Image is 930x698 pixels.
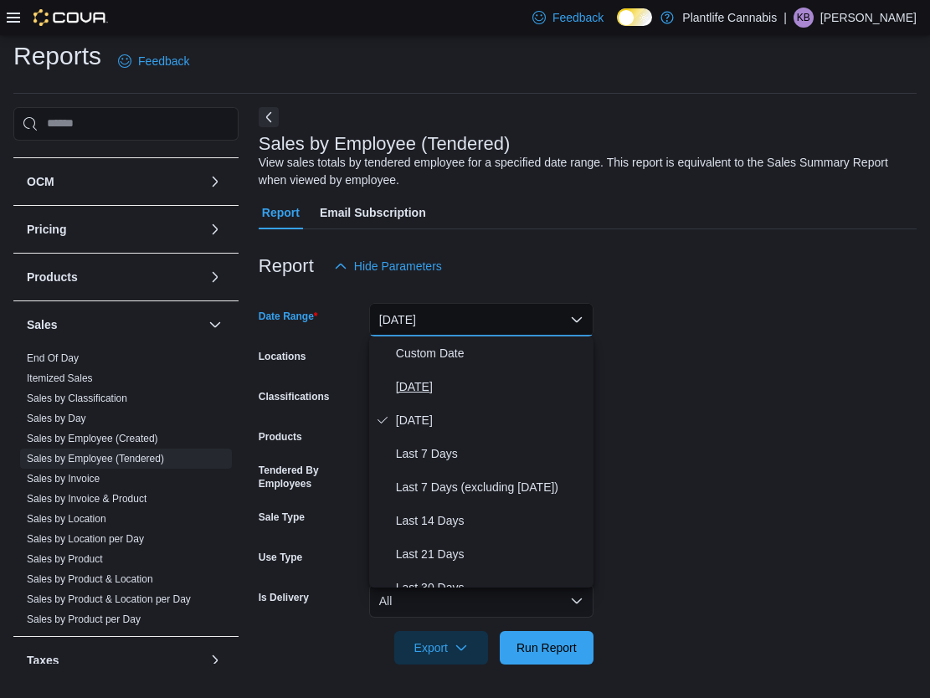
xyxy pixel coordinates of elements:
button: Next [259,107,279,127]
h3: Report [259,256,314,276]
div: Kyleigh Brady [794,8,814,28]
a: Itemized Sales [27,372,93,384]
a: Sales by Product per Day [27,613,141,625]
label: Is Delivery [259,591,309,604]
a: Sales by Day [27,413,86,424]
label: Tendered By Employees [259,464,362,490]
h3: Products [27,269,78,285]
button: All [369,584,593,618]
button: Hide Parameters [327,249,449,283]
span: Last 7 Days [396,444,587,464]
label: Locations [259,350,306,363]
span: Last 7 Days (excluding [DATE]) [396,477,587,497]
a: Sales by Product [27,553,103,565]
button: Taxes [205,650,225,670]
h3: OCM [27,173,54,190]
label: Classifications [259,390,330,403]
a: Sales by Classification [27,393,127,404]
span: Sales by Product [27,552,103,566]
span: KB [797,8,810,28]
span: Last 21 Days [396,544,587,564]
span: Hide Parameters [354,258,442,275]
span: Sales by Location per Day [27,532,144,546]
span: Sales by Employee (Tendered) [27,452,164,465]
a: End Of Day [27,352,79,364]
span: Last 30 Days [396,577,587,598]
button: Sales [205,315,225,335]
button: Run Report [500,631,593,665]
img: Cova [33,9,108,26]
span: Itemized Sales [27,372,93,385]
button: Products [27,269,202,285]
input: Dark Mode [617,8,652,26]
span: Sales by Product & Location per Day [27,593,191,606]
div: View sales totals by tendered employee for a specified date range. This report is equivalent to t... [259,154,908,189]
div: Sales [13,348,239,636]
a: Sales by Invoice & Product [27,493,146,505]
span: [DATE] [396,377,587,397]
label: Sale Type [259,511,305,524]
label: Products [259,430,302,444]
span: Sales by Employee (Created) [27,432,158,445]
button: [DATE] [369,303,593,336]
a: Sales by Invoice [27,473,100,485]
button: Sales [27,316,202,333]
a: Feedback [111,44,196,78]
button: Products [205,267,225,287]
button: Pricing [27,221,202,238]
span: Export [404,631,478,665]
span: Report [262,196,300,229]
a: Sales by Product & Location [27,573,153,585]
a: Sales by Product & Location per Day [27,593,191,605]
a: Sales by Employee (Created) [27,433,158,444]
button: OCM [205,172,225,192]
span: Custom Date [396,343,587,363]
span: Sales by Product per Day [27,613,141,626]
span: Sales by Location [27,512,106,526]
span: Sales by Day [27,412,86,425]
span: Email Subscription [320,196,426,229]
span: Sales by Product & Location [27,572,153,586]
p: | [784,8,787,28]
label: Use Type [259,551,302,564]
span: Run Report [516,639,577,656]
button: Taxes [27,652,202,669]
h1: Reports [13,39,101,73]
a: Sales by Employee (Tendered) [27,453,164,464]
span: Last 14 Days [396,511,587,531]
h3: Sales [27,316,58,333]
h3: Pricing [27,221,66,238]
label: Date Range [259,310,318,323]
a: Feedback [526,1,610,34]
span: Feedback [552,9,604,26]
a: Sales by Location [27,513,106,525]
button: Pricing [205,219,225,239]
a: Sales by Location per Day [27,533,144,545]
h3: Sales by Employee (Tendered) [259,134,511,154]
span: Sales by Invoice & Product [27,492,146,506]
button: Export [394,631,488,665]
button: OCM [27,173,202,190]
h3: Taxes [27,652,59,669]
span: End Of Day [27,352,79,365]
p: Plantlife Cannabis [682,8,777,28]
span: Sales by Invoice [27,472,100,485]
span: Feedback [138,53,189,69]
p: [PERSON_NAME] [820,8,917,28]
span: Sales by Classification [27,392,127,405]
span: [DATE] [396,410,587,430]
span: Dark Mode [617,26,618,27]
div: Select listbox [369,336,593,588]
